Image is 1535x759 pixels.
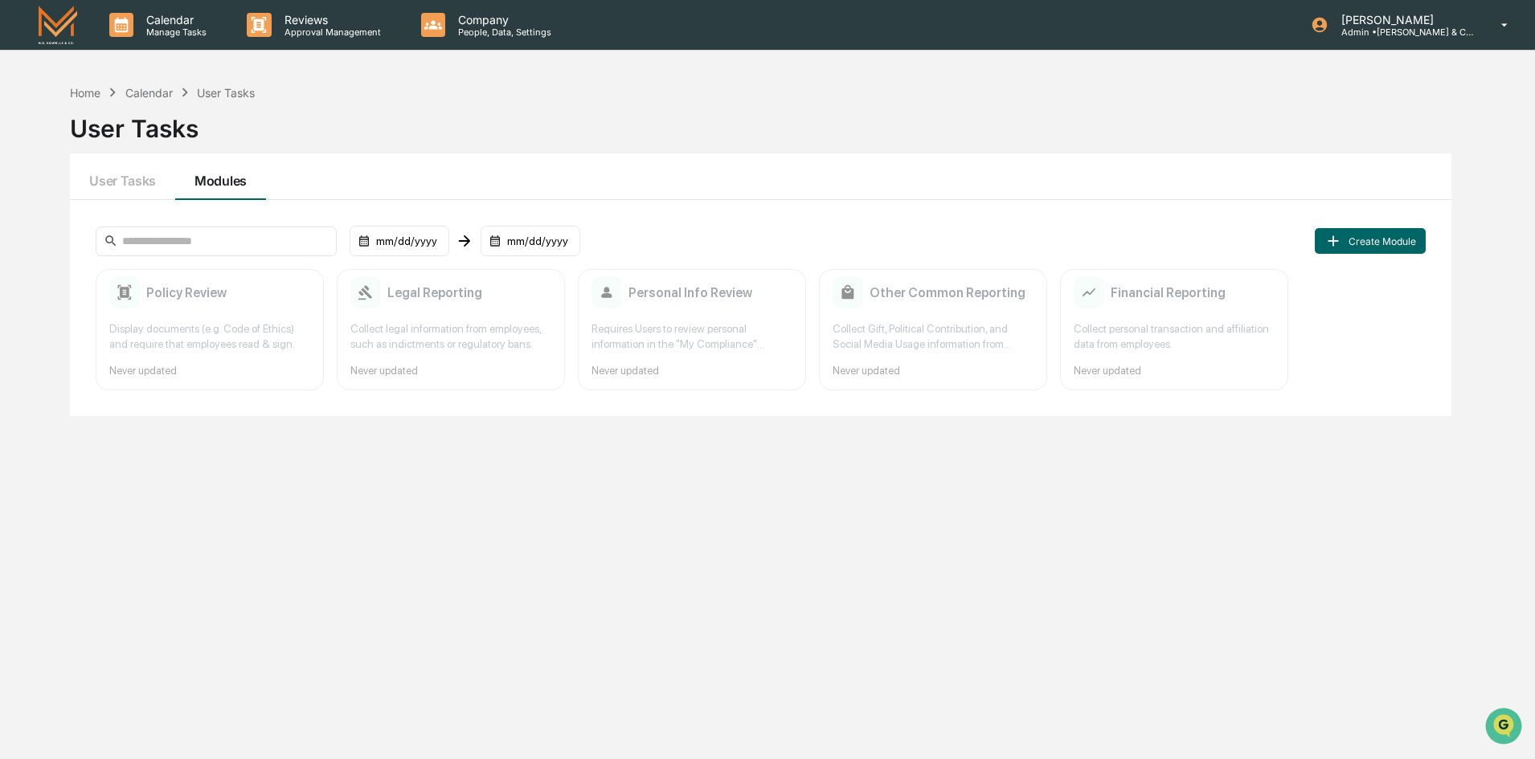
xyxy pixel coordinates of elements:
[833,321,1034,352] div: Collect Gift, Political Contribution, and Social Media Usage information from employees.
[133,27,215,38] p: Manage Tasks
[70,86,100,100] div: Home
[175,153,266,200] button: Modules
[870,285,1025,300] h2: Other Common Reporting
[1328,27,1478,38] p: Admin • [PERSON_NAME] & Co. - BD
[272,13,389,27] p: Reviews
[125,86,173,100] div: Calendar
[591,321,792,352] div: Requires Users to review personal information in the "My Compliance" Greenboard module and ensure...
[109,321,310,352] div: Display documents (e.g. Code of Ethics) and require that employees read & sign.
[833,365,1034,377] div: Never updated
[1328,13,1478,27] p: [PERSON_NAME]
[273,128,293,147] button: Start new chat
[591,365,792,377] div: Never updated
[70,101,1451,143] div: User Tasks
[350,226,449,256] div: mm/dd/yyyy
[70,153,175,200] button: User Tasks
[628,285,752,300] h2: Personal Info Review
[117,204,129,217] div: 🗄️
[387,285,482,300] h2: Legal Reporting
[113,271,194,284] a: Powered byPylon
[272,27,389,38] p: Approval Management
[32,233,101,249] span: Data Lookup
[10,196,110,225] a: 🖐️Preclearance
[197,86,255,100] div: User Tasks
[1484,706,1527,749] iframe: Open customer support
[55,123,264,139] div: Start new chat
[110,196,206,225] a: 🗄️Attestations
[16,235,29,247] div: 🔎
[1315,228,1426,254] button: Create Module
[133,13,215,27] p: Calendar
[1074,365,1275,377] div: Never updated
[481,226,580,256] div: mm/dd/yyyy
[16,34,293,59] p: How can we help?
[16,204,29,217] div: 🖐️
[350,321,551,352] div: Collect legal information from employees, such as indictments or regulatory bans.
[10,226,108,255] a: 🔎Data Lookup
[350,365,551,377] div: Never updated
[39,6,77,43] img: logo
[445,13,559,27] p: Company
[16,123,45,152] img: 1746055101610-c473b297-6a78-478c-a979-82029cc54cd1
[109,365,310,377] div: Never updated
[146,285,227,300] h2: Policy Review
[133,202,199,218] span: Attestations
[1074,321,1275,352] div: Collect personal transaction and affiliation data from employees.
[55,139,203,152] div: We're available if you need us!
[160,272,194,284] span: Pylon
[1111,285,1226,300] h2: Financial Reporting
[445,27,559,38] p: People, Data, Settings
[32,202,104,218] span: Preclearance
